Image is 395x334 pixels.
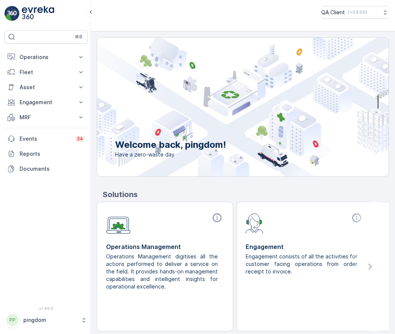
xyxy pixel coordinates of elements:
[20,53,73,61] p: Operations
[246,213,263,234] img: module-icon
[77,136,83,142] p: 34
[115,151,226,158] span: Have a zero-waste day
[103,189,389,200] p: Solutions
[20,165,85,173] p: Documents
[348,9,367,15] p: ( +03:00 )
[246,253,357,275] p: Engagement consists of all the activities for customer facing operations from order receipt to in...
[5,312,88,328] button: PPpingdom
[20,114,73,121] p: MRF
[106,213,131,234] img: module-icon
[5,6,20,21] img: logo
[5,161,88,176] a: Documents
[5,50,88,65] button: Operations
[75,34,82,40] p: ⌘B
[20,99,73,106] p: Engagement
[321,9,345,16] p: QA Client
[63,38,389,176] img: city illustration
[5,80,88,95] button: Asset
[246,242,363,251] p: Engagement
[20,83,73,91] p: Asset
[5,65,88,80] button: Fleet
[20,135,71,143] p: Events
[23,316,77,324] p: pingdom
[6,314,18,326] div: PP
[20,68,73,76] p: Fleet
[321,6,389,19] button: QA Client(+03:00)
[5,146,88,161] a: Reports
[115,139,226,151] p: Welcome back, pingdom!
[5,131,88,146] a: Events34
[106,242,224,251] p: Operations Management
[22,6,54,21] img: logo_light-DOdMpM7g.png
[106,253,218,290] p: Operations Management digitises all the actions performed to deliver a service on the field. It p...
[5,110,88,125] button: MRF
[20,150,85,158] p: Reports
[5,95,88,110] button: Engagement
[5,306,88,311] span: v 1.49.3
